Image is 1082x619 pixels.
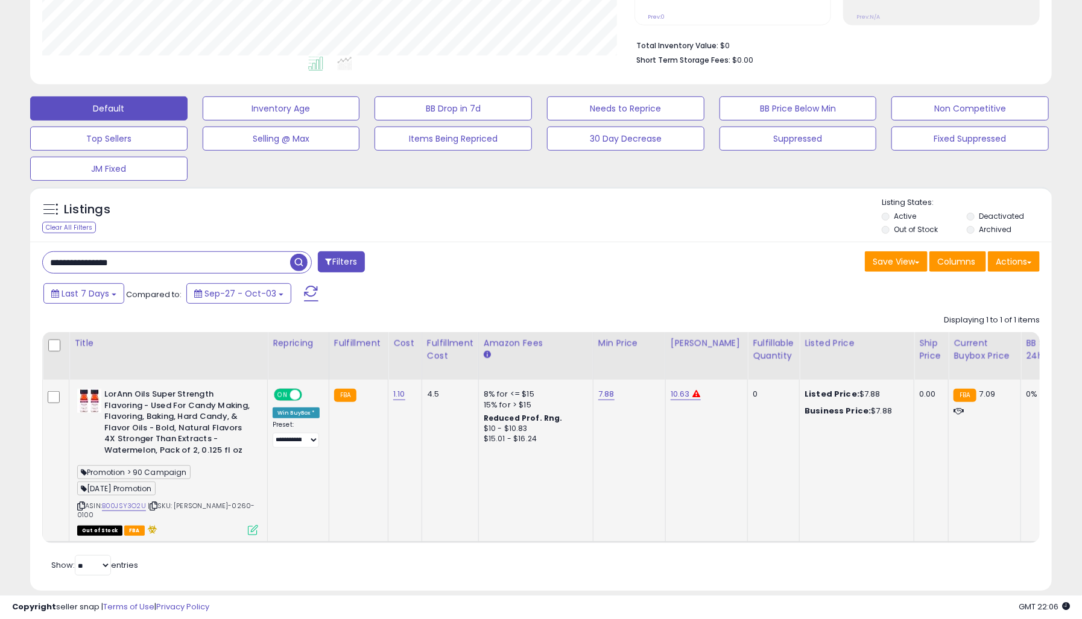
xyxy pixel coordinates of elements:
[375,96,532,121] button: BB Drop in 7d
[636,37,1031,52] li: $0
[894,224,938,234] label: Out of Stock
[77,465,191,479] span: Promotion > 90 Campaign
[273,337,324,350] div: Repricing
[979,388,996,400] span: 7.09
[484,424,584,434] div: $10 - $10.83
[937,256,975,268] span: Columns
[43,283,124,304] button: Last 7 Days
[856,13,880,20] small: Prev: N/A
[671,337,742,350] div: [PERSON_NAME]
[979,211,1024,221] label: Deactivated
[988,251,1040,272] button: Actions
[865,251,928,272] button: Save View
[547,127,704,151] button: 30 Day Decrease
[300,390,320,400] span: OFF
[805,405,871,416] b: Business Price:
[42,222,96,233] div: Clear All Filters
[126,289,182,300] span: Compared to:
[104,389,251,459] b: LorAnn Oils Super Strength Flavoring - Used For Candy Making, Flavoring, Baking, Hard Candy, & Fl...
[671,388,690,400] a: 10.63
[12,602,209,613] div: seller snap | |
[919,337,943,362] div: Ship Price
[77,526,122,536] span: All listings that are currently out of stock and unavailable for purchase on Amazon
[484,337,588,350] div: Amazon Fees
[1026,337,1070,362] div: BB Share 24h.
[484,434,584,444] div: $15.01 - $16.24
[805,337,909,350] div: Listed Price
[598,388,615,400] a: 7.88
[77,501,255,519] span: | SKU: [PERSON_NAME]-0260-0100
[929,251,986,272] button: Columns
[919,389,939,400] div: 0.00
[375,127,532,151] button: Items Being Repriced
[273,421,320,448] div: Preset:
[77,389,258,534] div: ASIN:
[273,407,320,418] div: Win BuyBox *
[12,601,56,612] strong: Copyright
[944,315,1040,326] div: Displaying 1 to 1 of 1 items
[145,525,157,533] i: hazardous material
[203,127,360,151] button: Selling @ Max
[275,390,290,400] span: ON
[1019,601,1070,612] span: 2025-10-11 22:06 GMT
[484,413,563,423] b: Reduced Prof. Rng.
[51,559,138,571] span: Show: entries
[753,337,794,362] div: Fulfillable Quantity
[77,482,156,495] span: [DATE] Promotion
[427,389,469,400] div: 4.5
[393,388,405,400] a: 1.10
[598,337,660,350] div: Min Price
[62,288,109,300] span: Last 7 Days
[753,389,790,400] div: 0
[334,389,356,402] small: FBA
[484,350,491,360] small: Amazon Fees.
[124,526,145,536] span: FBA
[484,389,584,400] div: 8% for <= $15
[204,288,276,300] span: Sep-27 - Oct-03
[979,224,1011,234] label: Archived
[891,127,1049,151] button: Fixed Suppressed
[954,337,1016,362] div: Current Buybox Price
[64,201,110,218] h5: Listings
[547,96,704,121] button: Needs to Reprice
[484,400,584,410] div: 15% for > $15
[732,54,753,66] span: $0.00
[954,389,976,402] small: FBA
[74,337,262,350] div: Title
[882,197,1051,209] p: Listing States:
[186,283,291,304] button: Sep-27 - Oct-03
[805,406,905,416] div: $7.88
[30,157,188,181] button: JM Fixed
[894,211,916,221] label: Active
[636,40,718,51] b: Total Inventory Value:
[30,96,188,121] button: Default
[203,96,360,121] button: Inventory Age
[720,127,877,151] button: Suppressed
[720,96,877,121] button: BB Price Below Min
[318,251,365,272] button: Filters
[427,337,473,362] div: Fulfillment Cost
[648,13,665,20] small: Prev: 0
[805,388,859,400] b: Listed Price:
[393,337,417,350] div: Cost
[1026,389,1066,400] div: 0%
[102,501,146,511] a: B00JSY3O2U
[334,337,383,350] div: Fulfillment
[30,127,188,151] button: Top Sellers
[77,389,101,413] img: 51YX5+6xRJL._SL40_.jpg
[636,55,730,65] b: Short Term Storage Fees:
[891,96,1049,121] button: Non Competitive
[805,389,905,400] div: $7.88
[156,601,209,612] a: Privacy Policy
[103,601,154,612] a: Terms of Use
